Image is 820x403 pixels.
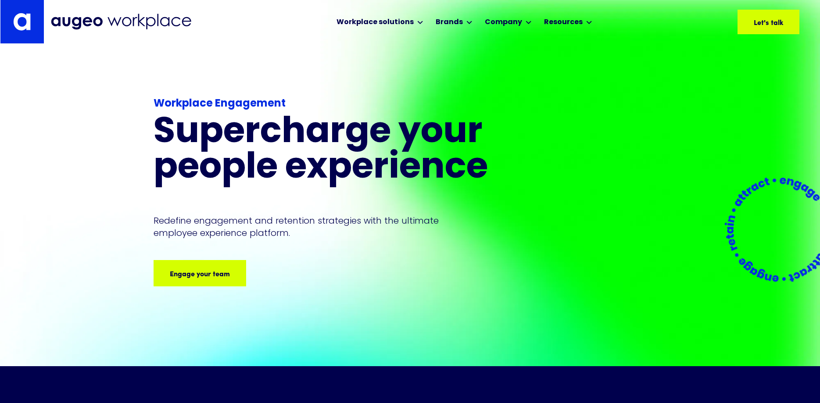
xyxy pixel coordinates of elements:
img: Augeo Workplace business unit full logo in mignight blue. [51,14,191,30]
div: Workplace Engagement [154,96,533,112]
div: Brands [436,17,463,28]
a: Let's talk [738,10,799,34]
div: Workplace solutions [337,17,414,28]
h1: Supercharge your people experience [154,115,533,186]
img: Augeo's "a" monogram decorative logo in white. [13,13,31,31]
p: Redefine engagement and retention strategies with the ultimate employee experience platform. [154,214,455,239]
div: Resources [544,17,583,28]
div: Company [485,17,522,28]
a: Engage your team [154,260,246,286]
